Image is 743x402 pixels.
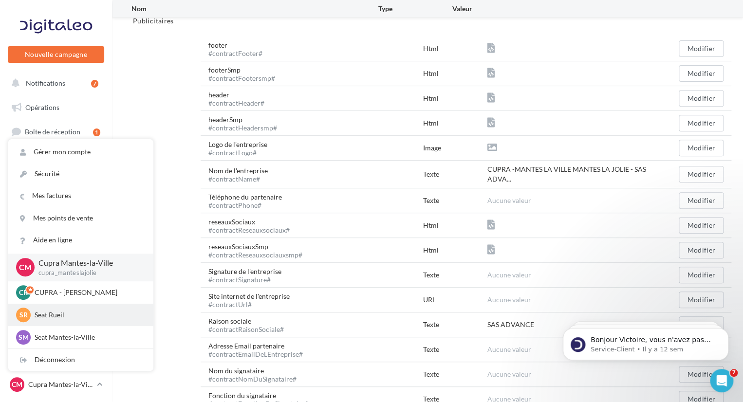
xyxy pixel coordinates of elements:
div: Html [423,245,487,255]
button: Modifier [679,40,724,57]
p: Seat Mantes-la-Ville [35,332,142,342]
div: #contractFooter# [208,50,262,57]
div: Nom [131,4,378,14]
div: Logo de l'entreprise [208,140,275,156]
button: Modifier [679,140,724,156]
div: #contractHeader# [208,100,264,107]
div: #contractUrl# [208,301,290,308]
span: CM [12,380,22,389]
iframe: Intercom notifications message [548,308,743,376]
p: Cupra Mantes-la-Ville [28,380,93,389]
div: Html [423,220,487,230]
a: Contacts [6,195,106,215]
span: Boîte de réception [25,128,80,136]
div: 1 [93,128,100,136]
div: Html [423,118,487,128]
p: Seat Rueil [35,310,142,320]
div: reseauxSociauxSmp [208,242,310,258]
button: Modifier [679,192,724,209]
a: CM Cupra Mantes-la-Ville [8,375,104,394]
div: URL [423,295,487,305]
div: Texte [423,169,487,179]
div: Texte [423,320,487,329]
div: Texte [423,345,487,354]
span: Aucune valeur [487,345,531,353]
div: Html [423,69,487,78]
button: Modifier [679,242,724,258]
a: Campagnes [6,171,106,191]
button: Modifier [679,267,724,283]
div: Html [423,93,487,103]
a: Aide en ligne [8,229,153,251]
span: CR [19,288,28,297]
a: Sécurité [8,163,153,185]
div: SAS ADVANCE [487,320,534,329]
div: Texte [423,369,487,379]
span: SM [19,332,29,342]
div: #contractLogo# [208,149,267,156]
button: Modifier [679,217,724,234]
a: Boîte de réception1 [6,121,106,142]
div: Adresse Email partenaire [208,341,311,358]
a: Opérations [6,97,106,118]
div: Valeur [452,4,650,14]
div: Raison sociale [208,316,292,333]
span: CUPRA -MANTES LA VILLE MANTES LA JOLIE - SAS ADVA... [487,164,659,184]
p: CUPRA - [PERSON_NAME] [35,288,142,297]
span: Aucune valeur [487,271,531,279]
span: Aucune valeur [487,196,531,204]
div: header [208,90,272,107]
button: Modifier [679,90,724,107]
div: #contractReseauxsociaux# [208,227,290,234]
button: Modifier [679,292,724,308]
div: #contractReseauxsociauxsmp# [208,252,302,258]
div: Nom du signataire [208,366,304,383]
div: #contractFootersmp# [208,75,275,82]
span: SR [19,310,28,320]
div: #contractNomDuSignataire# [208,376,297,383]
div: footerSmp [208,65,283,82]
a: Gérer mon compte [8,141,153,163]
span: Bonjour Victoire, vous n'avez pas encore souscrit au module Marketing Direct ? Pour cela, c'est s... [42,28,165,104]
div: #contractEmailDeLEntreprise# [208,351,303,358]
div: Déconnexion [8,349,153,371]
p: Message from Service-Client, sent Il y a 12 sem [42,37,168,46]
div: Site internet de l'entreprise [208,292,297,308]
iframe: Intercom live chat [710,369,733,392]
a: Calendrier [6,243,106,264]
button: Modifier [679,65,724,82]
a: Mes points de vente [8,207,153,229]
div: Html [423,44,487,54]
span: Notifications [26,79,65,87]
div: Téléphone du partenaire [208,192,290,209]
span: Publicitaires [133,17,174,25]
a: Visibilité en ligne [6,146,106,167]
span: Aucune valeur [487,295,531,304]
div: footer [208,40,270,57]
button: Modifier [679,166,724,183]
span: 7 [730,369,738,377]
div: Image [423,143,487,153]
a: Campagnes DataOnDemand [6,300,106,329]
div: reseauxSociaux [208,217,297,234]
button: Nouvelle campagne [8,46,104,63]
p: Cupra Mantes-la-Ville [38,257,138,269]
a: PLV et print personnalisable [6,267,106,296]
div: Nom de l'entreprise [208,166,276,183]
div: #contractPhone# [208,202,282,209]
div: #contractName# [208,176,268,183]
span: CM [19,262,32,273]
a: Médiathèque [6,219,106,239]
p: cupra_manteslajolie [38,269,138,277]
span: Aucune valeur [487,370,531,378]
div: headerSmp [208,115,285,131]
button: Notifications 7 [6,73,102,93]
div: 7 [91,80,98,88]
div: #contractHeadersmp# [208,125,277,131]
div: Signature de l'entreprise [208,267,289,283]
span: Opérations [25,103,59,111]
div: Type [378,4,452,14]
div: #contractRaisonSociale# [208,326,284,333]
div: Texte [423,270,487,280]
